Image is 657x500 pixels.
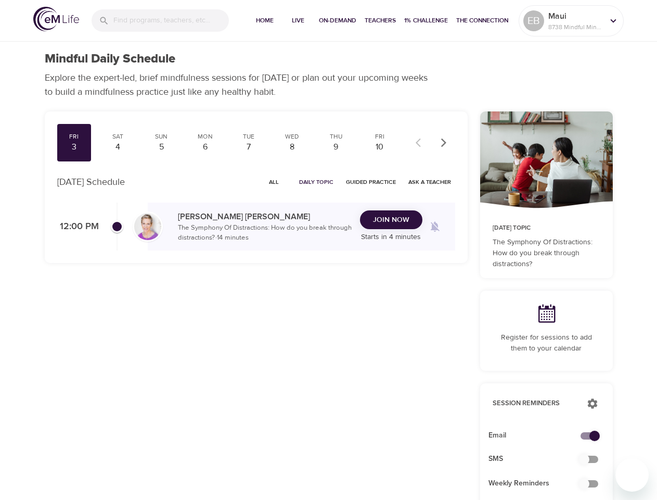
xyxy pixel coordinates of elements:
[295,174,338,190] button: Daily Topic
[192,132,218,141] div: Mon
[148,141,174,153] div: 5
[105,132,131,141] div: Sat
[493,398,576,409] p: Session Reminders
[45,52,175,67] h1: Mindful Daily Schedule
[148,132,174,141] div: Sun
[493,237,600,270] p: The Symphony Of Distractions: How do you break through distractions?
[252,15,277,26] span: Home
[57,175,125,189] p: [DATE] Schedule
[236,132,262,141] div: Tue
[404,174,455,190] button: Ask a Teacher
[493,332,600,354] p: Register for sessions to add them to your calendar
[236,141,262,153] div: 7
[262,177,287,187] span: All
[422,214,447,239] span: Remind me when a class goes live every Friday at 12:00 PM
[488,454,588,465] span: SMS
[61,132,87,141] div: Fri
[299,177,333,187] span: Daily Topic
[365,15,396,26] span: Teachers
[367,132,393,141] div: Fri
[360,232,422,243] p: Starts in 4 minutes
[33,7,79,31] img: logo
[286,15,311,26] span: Live
[319,15,356,26] span: On-Demand
[488,430,588,441] span: Email
[257,174,291,190] button: All
[360,210,422,230] button: Join Now
[548,10,603,22] p: Maui
[178,223,352,243] p: The Symphony Of Distractions: How do you break through distractions? · 14 minutes
[105,141,131,153] div: 4
[57,220,99,234] p: 12:00 PM
[523,10,544,31] div: EB
[373,214,409,227] span: Join Now
[61,141,87,153] div: 3
[279,141,305,153] div: 8
[45,71,435,99] p: Explore the expert-led, brief mindfulness sessions for [DATE] or plan out your upcoming weeks to ...
[134,213,161,240] img: kellyb.jpg
[279,132,305,141] div: Wed
[456,15,508,26] span: The Connection
[342,174,400,190] button: Guided Practice
[488,478,588,489] span: Weekly Reminders
[323,141,349,153] div: 9
[408,177,451,187] span: Ask a Teacher
[113,9,229,32] input: Find programs, teachers, etc...
[367,141,393,153] div: 10
[493,223,600,233] p: [DATE] Topic
[615,458,649,492] iframe: Button to launch messaging window
[346,177,396,187] span: Guided Practice
[323,132,349,141] div: Thu
[192,141,218,153] div: 6
[548,22,603,32] p: 8738 Mindful Minutes
[178,210,352,223] p: [PERSON_NAME] [PERSON_NAME]
[404,15,448,26] span: 1% Challenge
